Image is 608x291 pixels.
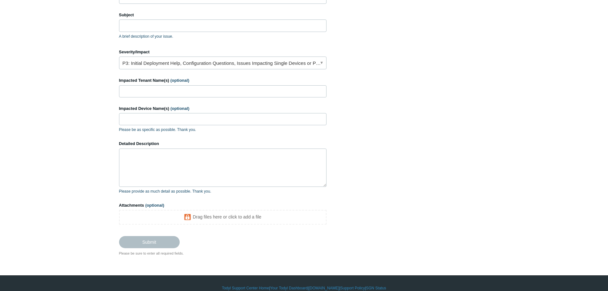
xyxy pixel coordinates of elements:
label: Impacted Tenant Name(s) [119,77,327,84]
span: (optional) [170,78,189,83]
a: Todyl Support Center Home [222,285,269,291]
label: Detailed Description [119,141,327,147]
a: Your Todyl Dashboard [270,285,307,291]
a: [DOMAIN_NAME] [309,285,339,291]
a: P3: Initial Deployment Help, Configuration Questions, Issues Impacting Single Devices or Past Out... [119,57,327,69]
div: Please be sure to enter all required fields. [119,251,327,256]
label: Severity/Impact [119,49,327,55]
label: Impacted Device Name(s) [119,105,327,112]
a: SGN Status [366,285,386,291]
p: Please be as specific as possible. Thank you. [119,127,327,133]
input: Submit [119,236,180,248]
div: | | | | [119,285,489,291]
span: (optional) [170,106,189,111]
label: Attachments [119,202,327,209]
span: (optional) [145,203,164,208]
a: Support Policy [340,285,365,291]
p: Please provide as much detail as possible. Thank you. [119,188,327,194]
label: Subject [119,12,327,18]
p: A brief description of your issue. [119,34,327,39]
